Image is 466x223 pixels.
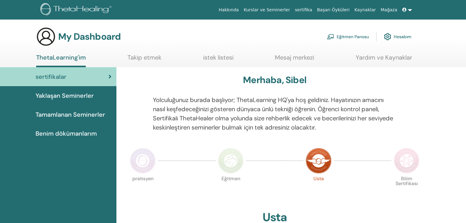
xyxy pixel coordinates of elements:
img: Certificate of Science [394,148,419,174]
span: Tamamlanan Seminerler [36,110,105,119]
img: cog.svg [384,31,391,42]
a: Mesaj merkezi [275,54,314,66]
a: ThetaLearning'im [36,54,86,67]
p: pratisyen [130,176,156,202]
a: Kaynaklar [352,4,378,16]
a: Yardım ve Kaynaklar [356,54,412,66]
img: Practitioner [130,148,156,174]
img: chalkboard-teacher.svg [327,34,334,39]
a: Mağaza [378,4,400,16]
p: Bilim Sertifikası [394,176,419,202]
span: Benim dökümanlarım [36,129,97,138]
span: Yaklaşan Seminerler [36,91,94,100]
a: Kurslar ve Seminerler [241,4,292,16]
img: generic-user-icon.jpg [36,27,56,46]
a: istek listesi [203,54,233,66]
a: Hesabım [384,30,411,43]
a: sertifika [292,4,314,16]
p: Eğitmen [218,176,244,202]
img: Master [306,148,332,174]
img: logo.png [40,3,114,17]
p: Yolculuğunuz burada başlıyor; ThetaLearning HQ'ya hoş geldiniz. Hayatınızın amacını nasıl keşfede... [153,95,397,132]
a: Takip etmek [127,54,161,66]
span: sertifikalar [36,72,66,81]
a: Başarı Öyküleri [315,4,352,16]
a: Eğitmen Panosu [327,30,369,43]
p: Usta [306,176,332,202]
img: Instructor [218,148,244,174]
a: Hakkında [216,4,241,16]
h3: My Dashboard [58,31,121,42]
h3: Merhaba, Sibel [243,75,306,86]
